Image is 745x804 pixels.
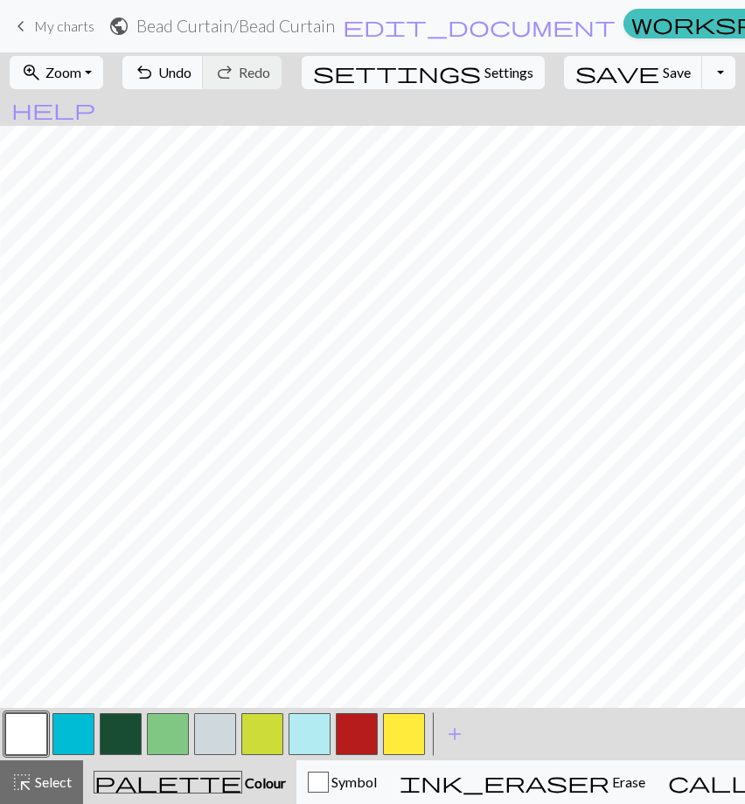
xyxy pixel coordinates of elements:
[83,760,296,804] button: Colour
[388,760,657,804] button: Erase
[242,774,286,791] span: Colour
[609,773,645,790] span: Erase
[575,60,659,85] span: save
[343,14,616,38] span: edit_document
[158,64,191,80] span: Undo
[313,60,481,85] span: settings
[663,64,691,80] span: Save
[136,16,335,36] h2: Bead Curtain / Bead Curtain
[45,64,81,80] span: Zoom
[296,760,388,804] button: Symbol
[11,97,95,121] span: help
[122,56,204,89] button: Undo
[444,722,465,746] span: add
[94,770,241,794] span: palette
[108,14,129,38] span: public
[313,62,481,83] i: Settings
[400,770,609,794] span: ink_eraser
[21,60,42,85] span: zoom_in
[302,56,545,89] button: SettingsSettings
[10,11,94,41] a: My charts
[11,770,32,794] span: highlight_alt
[32,773,72,790] span: Select
[34,17,94,34] span: My charts
[10,14,31,38] span: keyboard_arrow_left
[134,60,155,85] span: undo
[564,56,703,89] button: Save
[10,56,103,89] button: Zoom
[484,62,533,83] span: Settings
[329,773,377,790] span: Symbol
